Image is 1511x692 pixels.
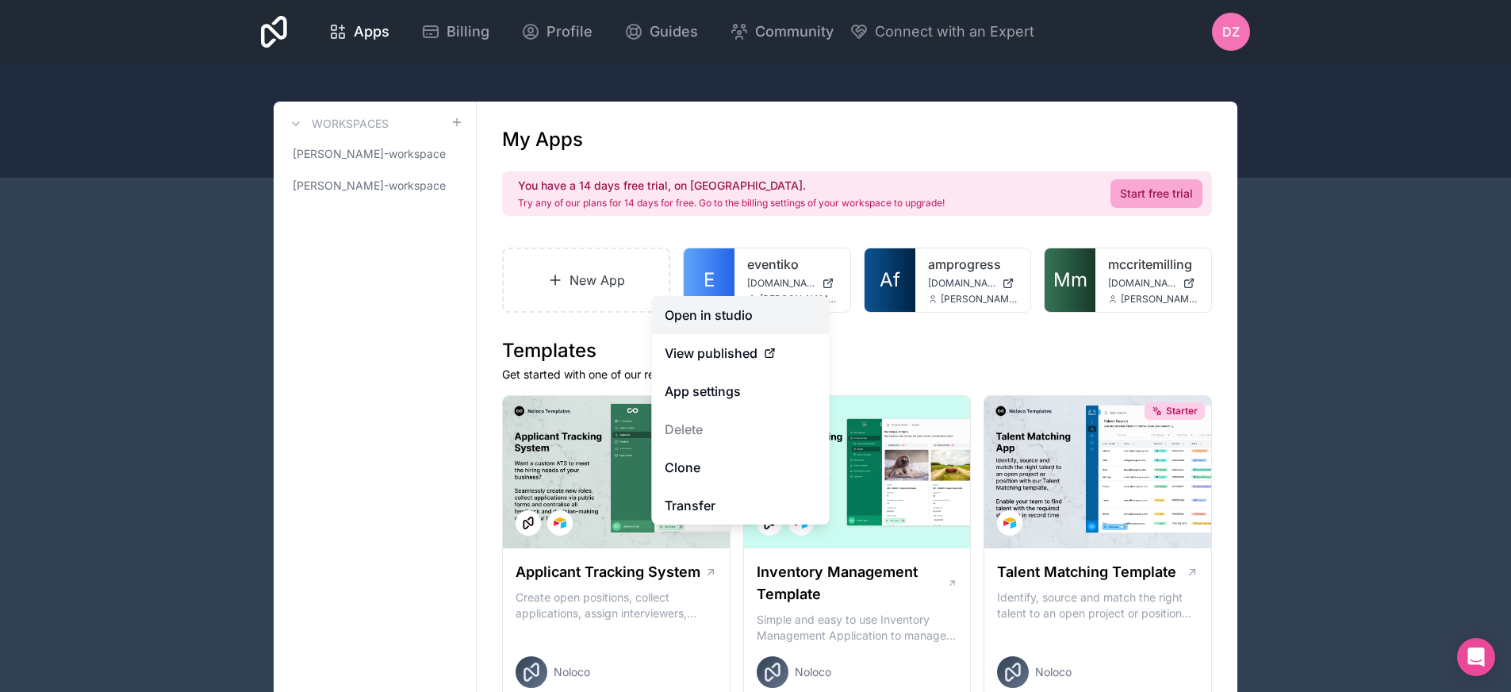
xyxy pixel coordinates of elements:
[665,344,757,363] span: View published
[502,127,583,152] h1: My Apps
[795,664,831,680] span: Noloco
[1110,179,1202,208] a: Start free trial
[684,248,734,312] a: E
[928,255,1018,274] a: amprogress
[1035,664,1072,680] span: Noloco
[717,14,846,49] a: Community
[354,21,389,43] span: Apps
[293,178,446,194] span: [PERSON_NAME]-workspace
[1222,22,1240,41] span: DZ
[516,590,717,621] p: Create open positions, collect applications, assign interviewers, centralise candidate feedback a...
[518,178,945,194] h2: You have a 14 days free trial, on [GEOGRAPHIC_DATA].
[747,277,838,290] a: [DOMAIN_NAME]
[755,21,834,43] span: Community
[941,293,1018,306] span: [PERSON_NAME][EMAIL_ADDRESS][DOMAIN_NAME]
[928,277,1018,290] a: [DOMAIN_NAME]
[865,248,915,312] a: Af
[880,267,900,293] span: Af
[508,14,605,49] a: Profile
[312,116,389,132] h3: Workspaces
[554,664,590,680] span: Noloco
[652,334,830,372] a: View published
[316,14,402,49] a: Apps
[1108,277,1198,290] a: [DOMAIN_NAME]
[928,277,996,290] span: [DOMAIN_NAME]
[1045,248,1095,312] a: Mm
[747,277,815,290] span: [DOMAIN_NAME]
[875,21,1034,43] span: Connect with an Expert
[286,140,463,168] a: [PERSON_NAME]-workspace
[1108,255,1198,274] a: mccritemilling
[760,293,838,306] span: [PERSON_NAME][EMAIL_ADDRESS][DOMAIN_NAME]
[997,590,1198,621] p: Identify, source and match the right talent to an open project or position with our Talent Matchi...
[1003,517,1016,529] img: Airtable Logo
[286,114,389,133] a: Workspaces
[1457,638,1495,676] div: Open Intercom Messenger
[652,410,830,448] button: Delete
[652,372,830,410] a: App settings
[650,21,698,43] span: Guides
[1121,293,1198,306] span: [PERSON_NAME][EMAIL_ADDRESS][DOMAIN_NAME]
[997,561,1176,583] h1: Talent Matching Template
[1053,267,1087,293] span: Mm
[546,21,593,43] span: Profile
[849,21,1034,43] button: Connect with an Expert
[286,171,463,200] a: [PERSON_NAME]-workspace
[652,486,830,525] a: Transfer
[652,448,830,486] a: Clone
[612,14,711,49] a: Guides
[757,561,947,605] h1: Inventory Management Template
[554,517,566,529] img: Airtable Logo
[1166,405,1198,417] span: Starter
[757,612,958,644] p: Simple and easy to use Inventory Management Application to manage your stock, orders and Manufact...
[1108,277,1176,290] span: [DOMAIN_NAME]
[408,14,502,49] a: Billing
[518,197,945,210] p: Try any of our plans for 14 days for free. Go to the billing settings of your workspace to upgrade!
[652,296,830,334] a: Open in studio
[747,255,838,274] a: eventiko
[502,248,670,313] a: New App
[293,146,446,162] span: [PERSON_NAME]-workspace
[502,367,1212,383] p: Get started with one of our ready-made templates
[516,561,700,583] h1: Applicant Tracking System
[502,338,1212,363] h1: Templates
[704,267,715,293] span: E
[447,21,489,43] span: Billing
